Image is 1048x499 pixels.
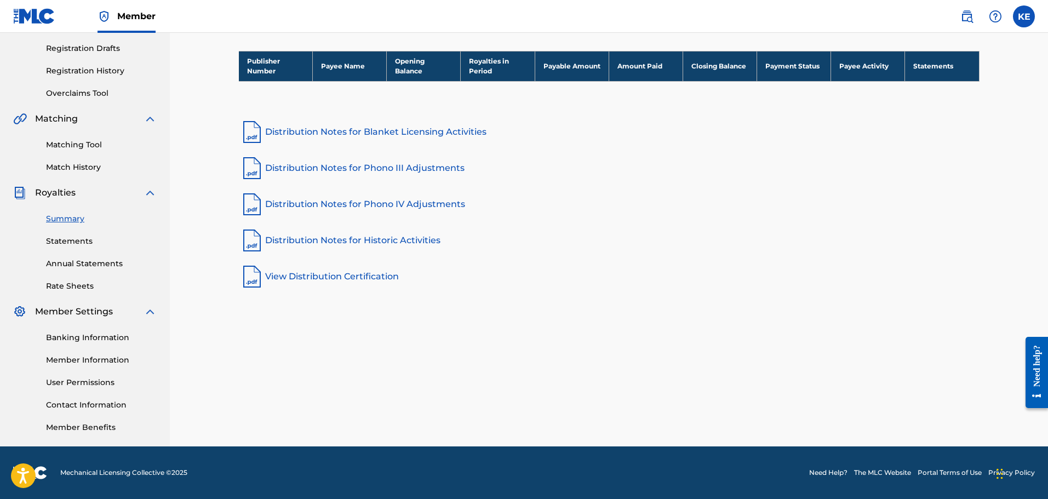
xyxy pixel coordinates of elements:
[46,43,157,54] a: Registration Drafts
[239,51,313,81] th: Publisher Number
[46,422,157,433] a: Member Benefits
[239,191,980,217] a: Distribution Notes for Phono IV Adjustments
[46,139,157,151] a: Matching Tool
[239,155,980,181] a: Distribution Notes for Phono III Adjustments
[239,227,980,254] a: Distribution Notes for Historic Activities
[831,51,905,81] th: Payee Activity
[239,227,265,254] img: pdf
[239,263,265,290] img: pdf
[46,213,157,225] a: Summary
[46,88,157,99] a: Overclaims Tool
[46,377,157,388] a: User Permissions
[239,119,980,145] a: Distribution Notes for Blanket Licensing Activities
[993,446,1048,499] iframe: Chat Widget
[35,186,76,199] span: Royalties
[984,5,1006,27] div: Help
[989,10,1002,23] img: help
[46,162,157,173] a: Match History
[956,5,978,27] a: Public Search
[46,65,157,77] a: Registration History
[905,51,979,81] th: Statements
[60,468,187,478] span: Mechanical Licensing Collective © 2025
[854,468,911,478] a: The MLC Website
[144,305,157,318] img: expand
[313,51,387,81] th: Payee Name
[46,258,157,269] a: Annual Statements
[13,8,55,24] img: MLC Logo
[46,399,157,411] a: Contact Information
[144,186,157,199] img: expand
[535,51,609,81] th: Payable Amount
[809,468,847,478] a: Need Help?
[13,466,47,479] img: logo
[609,51,683,81] th: Amount Paid
[46,280,157,292] a: Rate Sheets
[13,112,27,125] img: Matching
[239,119,265,145] img: pdf
[117,10,156,22] span: Member
[239,263,980,290] a: View Distribution Certification
[757,51,831,81] th: Payment Status
[461,51,535,81] th: Royalties in Period
[13,305,26,318] img: Member Settings
[98,10,111,23] img: Top Rightsholder
[387,51,461,81] th: Opening Balance
[144,112,157,125] img: expand
[46,332,157,343] a: Banking Information
[46,236,157,247] a: Statements
[46,354,157,366] a: Member Information
[683,51,757,81] th: Closing Balance
[35,305,113,318] span: Member Settings
[988,468,1035,478] a: Privacy Policy
[997,457,1003,490] div: Drag
[13,186,26,199] img: Royalties
[239,155,265,181] img: pdf
[960,10,973,23] img: search
[239,191,265,217] img: pdf
[1013,5,1035,27] div: User Menu
[918,468,982,478] a: Portal Terms of Use
[1017,328,1048,416] iframe: Resource Center
[35,112,78,125] span: Matching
